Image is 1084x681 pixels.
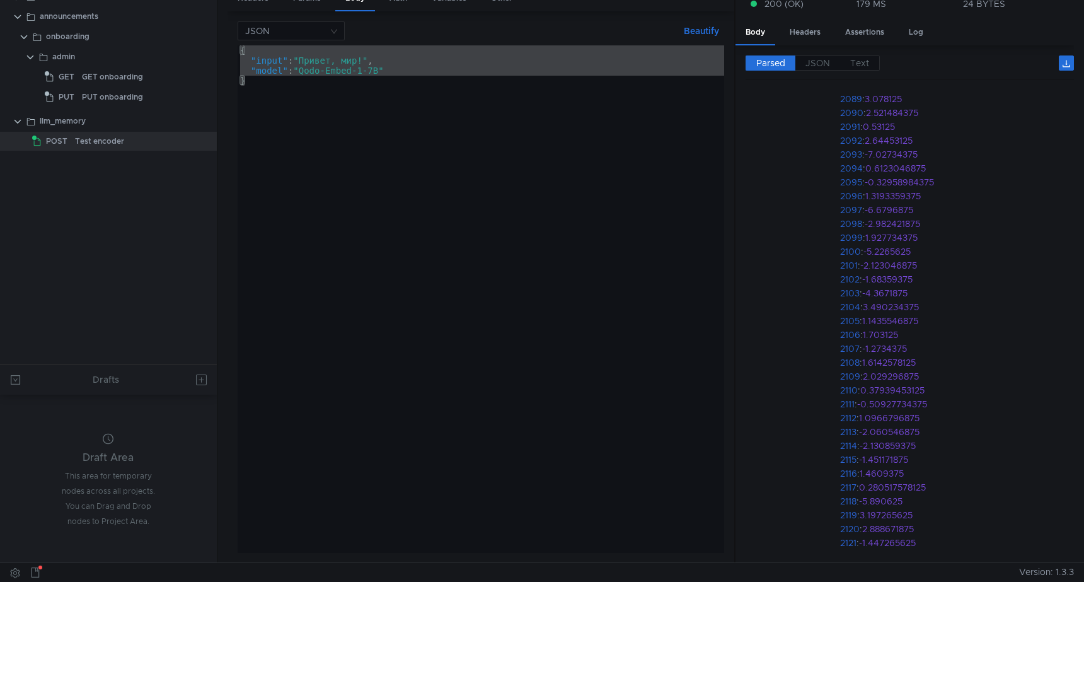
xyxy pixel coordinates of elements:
div: 2100 [840,245,861,259]
div: -1.451171875 [859,453,1058,467]
div: : [840,467,1074,480]
div: -2.982421875 [865,217,1058,231]
div: Log [899,21,933,44]
div: 1.927734375 [865,231,1058,245]
div: : [840,300,1074,314]
div: : [840,480,1074,494]
div: announcements [40,7,98,26]
div: -1.68359375 [862,272,1058,286]
div: 3.490234375 [863,300,1058,314]
div: 2090 [840,106,863,120]
div: 2089 [840,92,862,106]
div: -5.890625 [859,494,1058,508]
div: 1.3193359375 [865,189,1058,203]
div: : [840,356,1074,370]
div: 1.0966796875 [859,411,1058,425]
div: 5.140625 [861,550,1058,564]
div: : [840,550,1074,564]
div: : [840,161,1074,175]
div: : [840,508,1074,522]
div: -1.2734375 [862,342,1058,356]
div: 2111 [840,397,855,411]
div: -7.02734375 [865,148,1058,161]
div: : [840,203,1074,217]
div: 2120 [840,522,860,536]
div: : [840,494,1074,508]
div: 2107 [840,342,860,356]
div: 1.6142578125 [862,356,1058,370]
div: 2114 [840,439,857,453]
div: 0.53125 [863,120,1058,134]
div: 2101 [840,259,858,272]
div: : [840,245,1074,259]
div: : [840,439,1074,453]
button: Beautify [679,23,724,38]
div: : [840,411,1074,425]
div: 2110 [840,383,858,397]
span: POST [46,132,67,151]
div: : [840,286,1074,300]
div: -0.50927734375 [857,397,1058,411]
div: 2112 [840,411,856,425]
div: : [840,92,1074,106]
div: 3.078125 [865,92,1058,106]
div: Test encoder [75,132,124,151]
div: : [840,175,1074,189]
div: 2116 [840,467,857,480]
div: -1.447265625 [859,536,1058,550]
div: 2105 [840,314,860,328]
div: : [840,453,1074,467]
div: GET onboarding [82,67,143,86]
div: : [840,342,1074,356]
div: 2119 [840,508,857,522]
div: -6.6796875 [865,203,1058,217]
div: : [840,314,1074,328]
div: : [840,106,1074,120]
div: : [840,272,1074,286]
span: Version: 1.3.3 [1019,563,1074,581]
div: : [840,370,1074,383]
div: 2108 [840,356,860,370]
div: 2106 [840,328,860,342]
div: : [840,120,1074,134]
span: GET [59,67,74,86]
div: Drafts [93,372,119,387]
span: JSON [805,57,830,69]
div: 2092 [840,134,862,148]
div: -4.3671875 [862,286,1058,300]
div: 2094 [840,161,863,175]
div: admin [52,47,75,66]
div: 2099 [840,231,863,245]
div: -2.130859375 [860,439,1058,453]
div: -2.123046875 [860,259,1058,272]
div: : [840,522,1074,536]
div: 2.521484375 [866,106,1059,120]
div: : [840,231,1074,245]
div: 2118 [840,494,856,508]
div: 2113 [840,425,856,439]
div: : [840,425,1074,439]
div: : [840,383,1074,397]
span: PUT [59,88,74,107]
div: -5.2265625 [863,245,1058,259]
div: : [840,259,1074,272]
div: 2.64453125 [865,134,1058,148]
div: 2109 [840,370,860,383]
div: 1.1435546875 [862,314,1058,328]
div: llm_memory [40,112,86,131]
div: Body [735,21,775,45]
div: : [840,397,1074,411]
div: 2.888671875 [862,522,1058,536]
div: 2095 [840,175,862,189]
div: 2091 [840,120,860,134]
div: 1.703125 [863,328,1058,342]
div: PUT onboarding [82,88,143,107]
div: 0.6123046875 [865,161,1058,175]
div: 2.029296875 [863,370,1058,383]
div: 2122 [840,550,858,564]
div: : [840,189,1074,203]
div: -2.060546875 [859,425,1058,439]
div: 2096 [840,189,863,203]
div: 0.37939453125 [860,383,1058,397]
div: -0.32958984375 [865,175,1058,189]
